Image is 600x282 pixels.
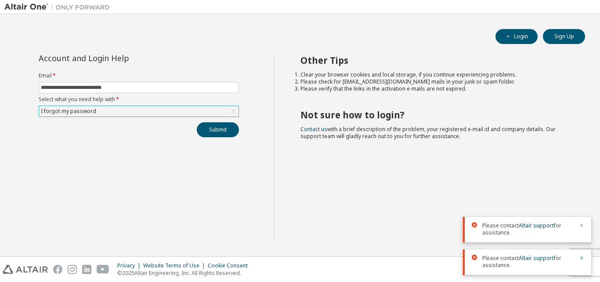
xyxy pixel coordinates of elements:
li: Please verify that the links in the activation e-mails are not expired. [300,85,570,92]
span: Please contact for assistance. [482,222,574,236]
li: Please check for [EMAIL_ADDRESS][DOMAIN_NAME] mails in your junk or spam folder. [300,78,570,85]
span: with a brief description of the problem, your registered e-mail id and company details. Our suppo... [300,125,556,140]
div: I forgot my password [40,106,98,116]
h2: Other Tips [300,55,570,66]
img: facebook.svg [53,265,62,274]
p: © 2025 Altair Engineering, Inc. All Rights Reserved. [117,269,253,277]
h2: Not sure how to login? [300,109,570,121]
li: Clear your browser cookies and local storage, if you continue experiencing problems. [300,71,570,78]
a: Altair support [519,254,554,262]
label: Select what you need help with [39,96,239,103]
div: Privacy [117,262,143,269]
div: Website Terms of Use [143,262,208,269]
div: Cookie Consent [208,262,253,269]
img: Altair One [4,3,114,11]
button: Sign Up [543,29,585,44]
img: linkedin.svg [82,265,91,274]
div: Account and Login Help [39,55,199,62]
div: I forgot my password [39,106,239,117]
button: Submit [197,122,239,137]
a: Contact us [300,125,327,133]
span: Please contact for assistance. [482,255,574,269]
button: Login [495,29,538,44]
img: altair_logo.svg [3,265,48,274]
img: youtube.svg [97,265,109,274]
a: Altair support [519,222,554,229]
img: instagram.svg [68,265,77,274]
label: Email [39,72,239,79]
